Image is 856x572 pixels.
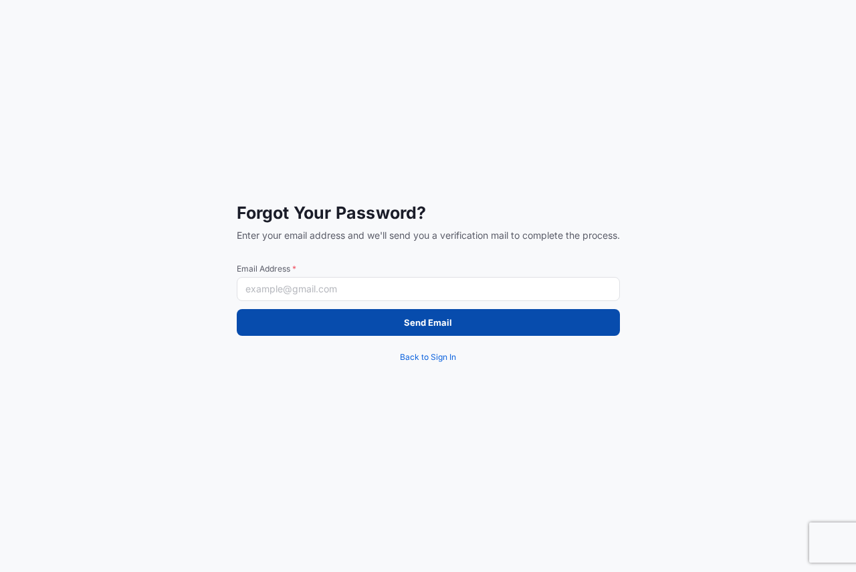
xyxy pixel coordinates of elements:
span: Email Address [237,264,620,274]
a: Back to Sign In [237,344,620,371]
span: Forgot Your Password? [237,202,620,223]
input: example@gmail.com [237,277,620,301]
button: Send Email [237,309,620,336]
p: Send Email [404,316,452,329]
span: Back to Sign In [400,351,456,364]
span: Enter your email address and we'll send you a verification mail to complete the process. [237,229,620,242]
